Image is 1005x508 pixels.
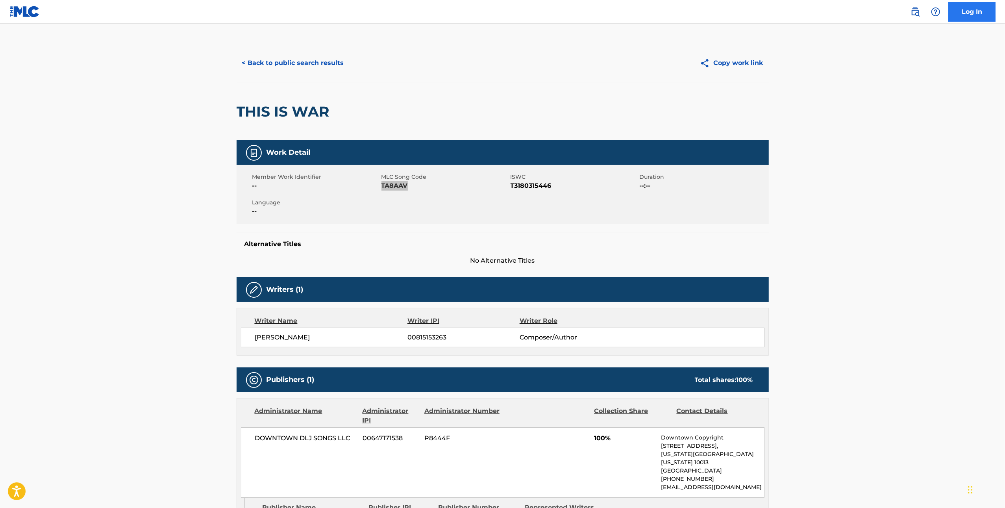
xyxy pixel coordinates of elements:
[677,406,753,425] div: Contact Details
[424,434,501,443] span: P8444F
[255,406,357,425] div: Administrator Name
[255,316,408,326] div: Writer Name
[661,467,764,475] p: [GEOGRAPHIC_DATA]
[252,181,379,191] span: --
[520,333,622,342] span: Composer/Author
[640,181,767,191] span: --:--
[267,375,315,384] h5: Publishers (1)
[520,316,622,326] div: Writer Role
[640,173,767,181] span: Duration
[661,434,764,442] p: Downtown Copyright
[267,285,304,294] h5: Writers (1)
[948,2,996,22] a: Log In
[249,148,259,158] img: Work Detail
[237,103,333,121] h2: THIS IS WAR
[237,53,350,73] button: < Back to public search results
[594,406,670,425] div: Collection Share
[255,333,408,342] span: [PERSON_NAME]
[252,198,379,207] span: Language
[9,6,40,17] img: MLC Logo
[249,285,259,295] img: Writers
[931,7,940,17] img: help
[661,475,764,483] p: [PHONE_NUMBER]
[249,375,259,385] img: Publishers
[661,442,764,450] p: [STREET_ADDRESS],
[237,256,769,265] span: No Alternative Titles
[928,4,944,20] div: Help
[695,375,753,385] div: Total shares:
[407,333,519,342] span: 00815153263
[661,450,764,467] p: [US_STATE][GEOGRAPHIC_DATA][US_STATE] 10013
[907,4,923,20] a: Public Search
[966,470,1005,508] iframe: Chat Widget
[661,483,764,491] p: [EMAIL_ADDRESS][DOMAIN_NAME]
[694,53,769,73] button: Copy work link
[381,181,509,191] span: TA8AAV
[424,406,501,425] div: Administrator Number
[252,173,379,181] span: Member Work Identifier
[244,240,761,248] h5: Alternative Titles
[363,434,418,443] span: 00647171538
[737,376,753,384] span: 100 %
[407,316,520,326] div: Writer IPI
[511,181,638,191] span: T3180315446
[255,434,357,443] span: DOWNTOWN DLJ SONGS LLC
[968,478,973,502] div: Drag
[252,207,379,216] span: --
[511,173,638,181] span: ISWC
[267,148,311,157] h5: Work Detail
[381,173,509,181] span: MLC Song Code
[594,434,655,443] span: 100%
[363,406,418,425] div: Administrator IPI
[911,7,920,17] img: search
[700,58,714,68] img: Copy work link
